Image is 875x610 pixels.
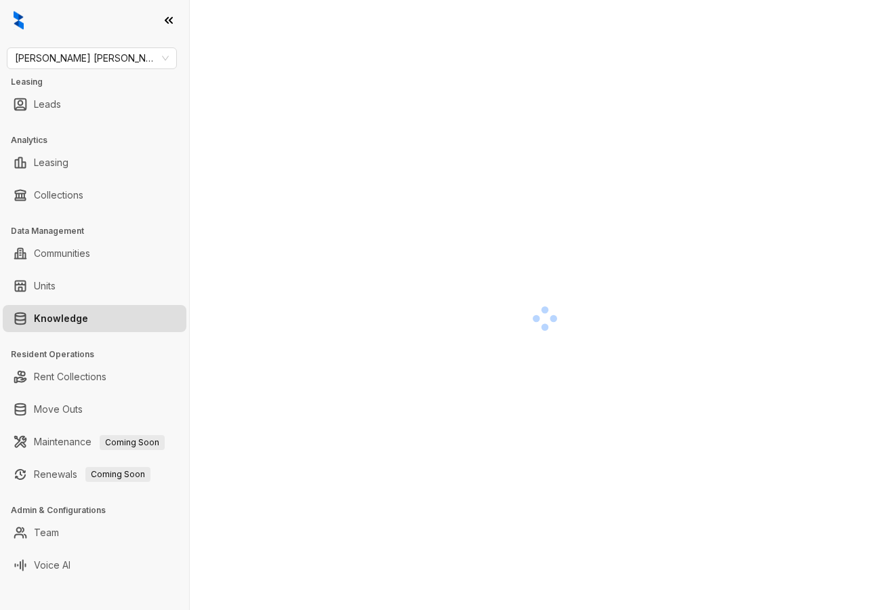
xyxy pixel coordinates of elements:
[34,240,90,267] a: Communities
[3,363,186,390] li: Rent Collections
[3,519,186,546] li: Team
[34,305,88,332] a: Knowledge
[85,467,150,482] span: Coming Soon
[11,225,189,237] h3: Data Management
[34,461,150,488] a: RenewalsComing Soon
[34,396,83,423] a: Move Outs
[15,48,169,68] span: Gates Hudson
[3,272,186,300] li: Units
[34,149,68,176] a: Leasing
[34,91,61,118] a: Leads
[34,363,106,390] a: Rent Collections
[11,504,189,516] h3: Admin & Configurations
[3,240,186,267] li: Communities
[34,552,70,579] a: Voice AI
[34,519,59,546] a: Team
[34,182,83,209] a: Collections
[11,348,189,361] h3: Resident Operations
[3,428,186,455] li: Maintenance
[34,272,56,300] a: Units
[3,305,186,332] li: Knowledge
[11,134,189,146] h3: Analytics
[3,182,186,209] li: Collections
[100,435,165,450] span: Coming Soon
[3,91,186,118] li: Leads
[3,552,186,579] li: Voice AI
[3,396,186,423] li: Move Outs
[14,11,24,30] img: logo
[3,149,186,176] li: Leasing
[11,76,189,88] h3: Leasing
[3,461,186,488] li: Renewals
